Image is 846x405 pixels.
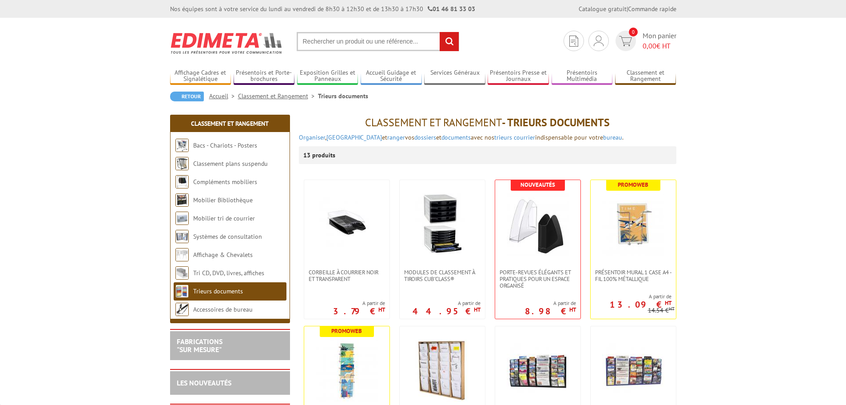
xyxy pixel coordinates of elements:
img: Accessoires de bureau [175,303,189,316]
img: PRÉSENTOIRS MURAUX POUR BROCHURES ET MAGAZINES, MULTI-CASES TRANSPARENTS - ASSEMBLABLES [602,340,664,402]
a: Retour [170,92,204,101]
img: Compléments mobiliers [175,175,189,188]
input: Rechercher un produit ou une référence... [297,32,459,51]
sup: HT [378,306,385,313]
span: 0,00 [643,41,656,50]
span: 0 [629,28,638,36]
img: Edimeta [170,27,283,60]
span: Classement et Rangement [365,116,502,129]
a: Catalogue gratuit [579,5,627,13]
a: Affichage Cadres et Signalétique [170,69,231,84]
a: Présentoir mural 1 case A4 - Fil 100% métallique [591,269,676,282]
a: Commande rapide [628,5,676,13]
img: Affichage & Chevalets [175,248,189,261]
p: 13.09 € [610,302,671,307]
a: Affichage & Chevalets [193,251,253,259]
span: A partir de [525,300,576,307]
sup: HT [474,306,481,313]
a: Porte-revues élégants et pratiques pour un espace organisé [495,269,580,289]
span: A partir de [413,300,481,307]
div: | [579,4,676,13]
a: devis rapide 0 Mon panier 0,00€ HT [613,31,676,51]
a: Accessoires de bureau [193,305,253,313]
span: A partir de [333,300,385,307]
span: Présentoir mural 1 case A4 - Fil 100% métallique [595,269,671,282]
b: Nouveautés [520,181,555,188]
p: 44.95 € [413,309,481,314]
a: documents [441,133,471,141]
a: ranger [387,133,405,141]
img: Classement plans suspendu [175,157,189,170]
a: Présentoirs Multimédia [552,69,613,84]
sup: HT [669,305,675,312]
a: Trieurs documents [193,287,243,295]
sup: HT [569,306,576,313]
strong: 01 46 81 33 03 [428,5,475,13]
a: Classement et Rangement [615,69,676,84]
img: PRÉSENTOIRS MURAUX POUR BROCHURES ET MAGAZINES, MULTI-CASES NOIR - ASSEMBLABLES [507,340,569,402]
a: Modules de classement à tiroirs Cub’Class® [400,269,485,282]
img: Bacs - Chariots - Posters [175,139,189,152]
a: Systèmes de consultation [193,233,262,241]
a: bureau [603,133,622,141]
span: Modules de classement à tiroirs Cub’Class® [404,269,481,282]
a: Accueil [209,92,238,100]
a: Classement et Rangement [191,120,269,128]
span: Corbeille à courrier noir et transparent [309,269,385,282]
input: rechercher [440,32,459,51]
img: Modules de classement à tiroirs Cub’Class® [411,193,473,256]
a: LES NOUVEAUTÉS [177,378,231,387]
img: Systèmes de consultation [175,230,189,243]
a: Tri CD, DVD, livres, affiches [193,269,264,277]
p: 13 produits [303,146,337,164]
a: Présentoirs Presse et Journaux [488,69,549,84]
a: trieurs courrier [494,133,535,141]
img: Tri CD, DVD, livres, affiches [175,266,189,280]
b: Promoweb [618,181,648,188]
p: 3.79 € [333,309,385,314]
a: Compléments mobiliers [193,178,257,186]
p: 8.98 € [525,309,576,314]
a: Services Généraux [424,69,485,84]
span: A partir de [591,293,671,300]
a: Mobilier Bibliothèque [193,196,253,204]
span: indispensable pour votre . [535,133,624,141]
img: Mobilier Bibliothèque [175,193,189,207]
a: FABRICATIONS"Sur Mesure" [177,337,222,354]
img: Présentoir Mural Bois naturel 5 à 20 cases A4 Portrait [411,340,473,402]
a: Classement et Rangement [238,92,318,100]
a: Organiser [299,133,325,141]
img: devis rapide [594,36,604,46]
a: dossiers [414,133,436,141]
img: Corbeille à courrier noir et transparent [316,193,378,256]
img: Trieurs documents [175,285,189,298]
a: [GEOGRAPHIC_DATA] [326,133,382,141]
a: Bacs - Chariots - Posters [193,141,257,149]
p: 14.54 € [648,307,675,314]
img: Porte-revues élégants et pratiques pour un espace organisé [507,193,569,256]
h1: - Trieurs documents [299,117,676,128]
b: Promoweb [331,327,362,335]
a: Exposition Grilles et Panneaux [297,69,358,84]
a: Corbeille à courrier noir et transparent [304,269,389,282]
div: Nos équipes sont à votre service du lundi au vendredi de 8h30 à 12h30 et de 13h30 à 17h30 [170,4,475,13]
sup: HT [665,299,671,307]
img: devis rapide [619,36,632,46]
img: Présentoir mural 1 case A4 - Fil 100% métallique [602,193,664,256]
font: , et vos et avec nos [299,133,494,141]
img: devis rapide [569,36,578,47]
img: Mobilier tri de courrier [175,212,189,225]
span: Porte-revues élégants et pratiques pour un espace organisé [500,269,576,289]
span: Mon panier [643,31,676,51]
img: Présentoir mural 6 x A4 - Fil 100% métallique [316,340,378,402]
li: Trieurs documents [318,92,368,100]
a: Mobilier tri de courrier [193,214,255,222]
a: Présentoirs et Porte-brochures [234,69,295,84]
a: Accueil Guidage et Sécurité [361,69,422,84]
a: Classement plans suspendu [193,160,268,168]
span: € HT [643,41,676,51]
